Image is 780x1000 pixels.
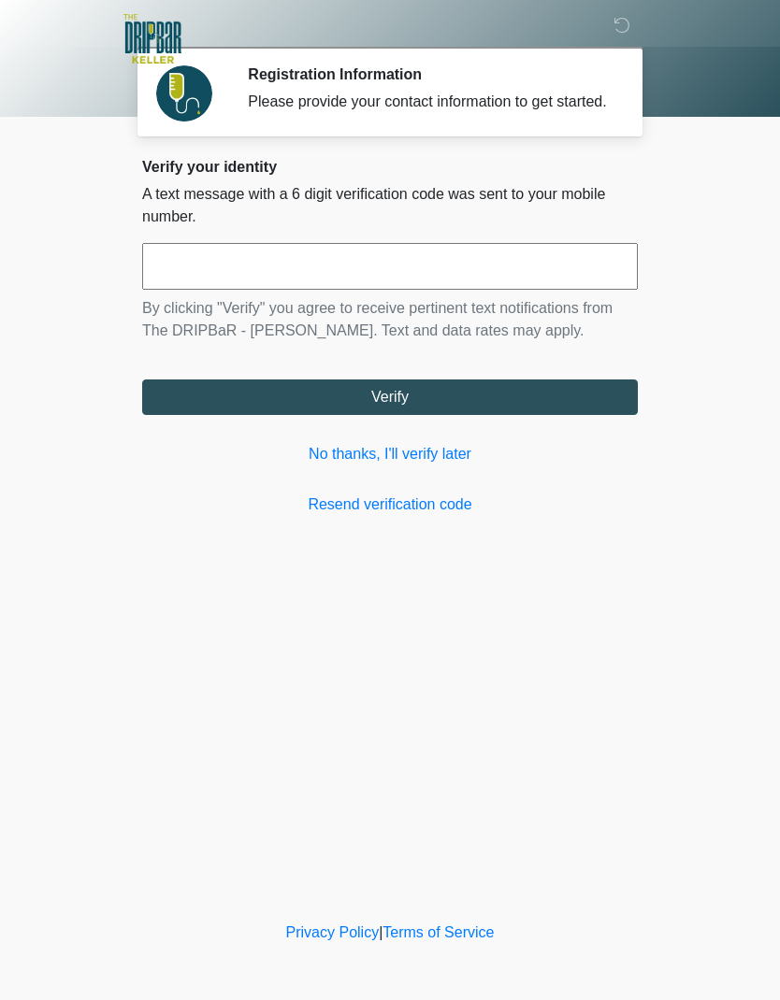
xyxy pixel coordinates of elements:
img: Agent Avatar [156,65,212,121]
h2: Verify your identity [142,158,638,176]
p: By clicking "Verify" you agree to receive pertinent text notifications from The DRIPBaR - [PERSON... [142,297,638,342]
button: Verify [142,379,638,415]
a: No thanks, I'll verify later [142,443,638,465]
div: Please provide your contact information to get started. [248,91,610,113]
a: Terms of Service [383,924,494,940]
a: Privacy Policy [286,924,380,940]
img: The DRIPBaR - Keller Logo [123,14,181,64]
p: A text message with a 6 digit verification code was sent to your mobile number. [142,183,638,228]
a: | [379,924,383,940]
a: Resend verification code [142,493,638,516]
